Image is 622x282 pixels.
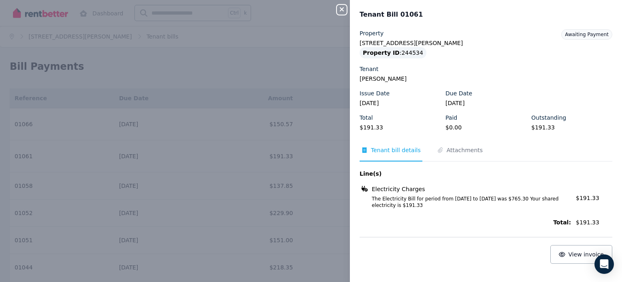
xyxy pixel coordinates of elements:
legend: [DATE] [445,99,526,107]
legend: [DATE] [360,99,441,107]
label: Due Date [445,89,472,97]
label: Tenant [360,65,379,73]
legend: [PERSON_NAME] [360,75,612,83]
div: : 244534 [360,47,426,58]
label: Issue Date [360,89,390,97]
span: Property ID [363,49,400,57]
span: $191.33 [576,218,612,226]
label: Property [360,29,383,37]
button: View invoice [550,245,612,264]
span: The Electricity Bill for period from [DATE] to [DATE] was $765.30 Your shared electricity is $191.33 [362,196,571,209]
span: View invoice [569,251,604,258]
span: Line(s) [360,170,571,178]
legend: $0.00 [445,123,526,131]
div: Open Intercom Messenger [594,254,614,274]
span: Tenant bill details [371,146,421,154]
span: $191.33 [576,195,599,201]
nav: Tabs [360,146,612,161]
label: Paid [445,114,457,122]
legend: $191.33 [531,123,612,131]
label: Outstanding [531,114,566,122]
span: Tenant Bill 01061 [360,10,423,19]
span: Electricity Charges [372,185,425,193]
label: Total [360,114,373,122]
legend: [STREET_ADDRESS][PERSON_NAME] [360,39,612,47]
legend: $191.33 [360,123,441,131]
span: Total: [360,218,571,226]
span: Awaiting Payment [565,32,609,37]
span: Attachments [447,146,483,154]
